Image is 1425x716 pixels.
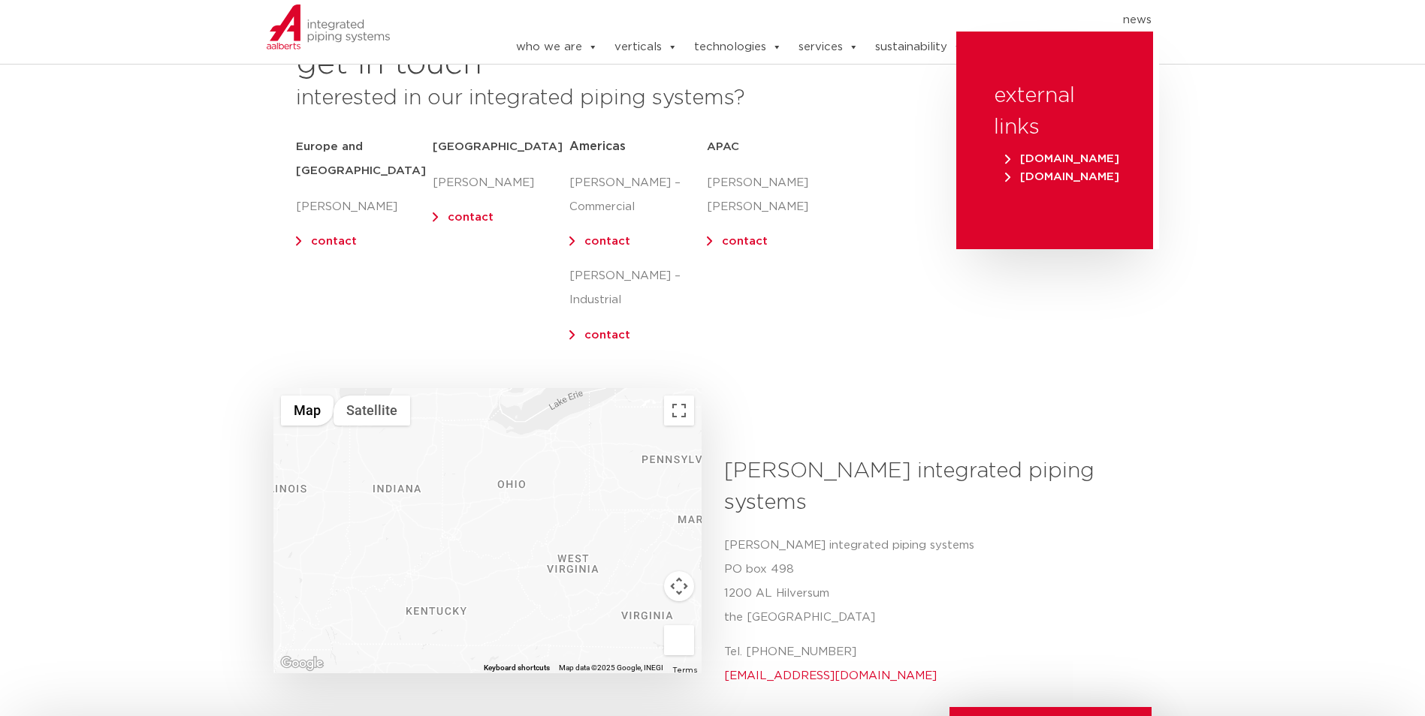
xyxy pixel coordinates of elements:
[277,654,327,673] a: Open this area in Google Maps (opens a new window)
[296,83,919,114] h3: interested in our integrated piping systems?
[1001,153,1123,164] a: [DOMAIN_NAME]
[724,534,1141,630] p: [PERSON_NAME] integrated piping systems PO box 498 1200 AL Hilversum the [GEOGRAPHIC_DATA]
[722,236,768,247] a: contact
[1123,8,1152,32] a: news
[296,47,482,83] h2: get in touch
[707,135,844,159] h5: APAC
[334,396,410,426] button: Show satellite imagery
[296,141,426,176] strong: Europe and [GEOGRAPHIC_DATA]
[584,236,630,247] a: contact
[1005,171,1119,182] span: [DOMAIN_NAME]
[311,236,357,247] a: contact
[470,8,1152,32] nav: Menu
[484,663,550,673] button: Keyboard shortcuts
[516,32,598,62] a: who we are
[875,32,963,62] a: sustainability
[559,663,663,672] span: Map data ©2025 Google, INEGI
[724,670,937,681] a: [EMAIL_ADDRESS][DOMAIN_NAME]
[569,171,706,219] p: [PERSON_NAME] – Commercial
[1001,171,1123,182] a: [DOMAIN_NAME]
[614,32,678,62] a: verticals
[707,171,844,219] p: [PERSON_NAME] [PERSON_NAME]
[296,195,433,219] p: [PERSON_NAME]
[433,171,569,195] p: [PERSON_NAME]
[448,212,494,223] a: contact
[1005,153,1119,164] span: [DOMAIN_NAME]
[724,456,1141,519] h3: [PERSON_NAME] integrated piping systems
[569,140,626,152] span: Americas
[694,32,782,62] a: technologies
[799,32,859,62] a: services
[277,654,327,673] img: Google
[569,264,706,312] p: [PERSON_NAME] – Industrial
[664,625,694,655] button: Drag Pegman onto the map to open Street View
[672,666,697,674] a: Terms (opens in new tab)
[664,396,694,426] button: Toggle fullscreen view
[281,396,334,426] button: Show street map
[724,640,1141,688] p: Tel. [PHONE_NUMBER]
[994,80,1116,143] h3: external links
[664,571,694,601] button: Map camera controls
[433,135,569,159] h5: [GEOGRAPHIC_DATA]
[584,329,630,341] a: contact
